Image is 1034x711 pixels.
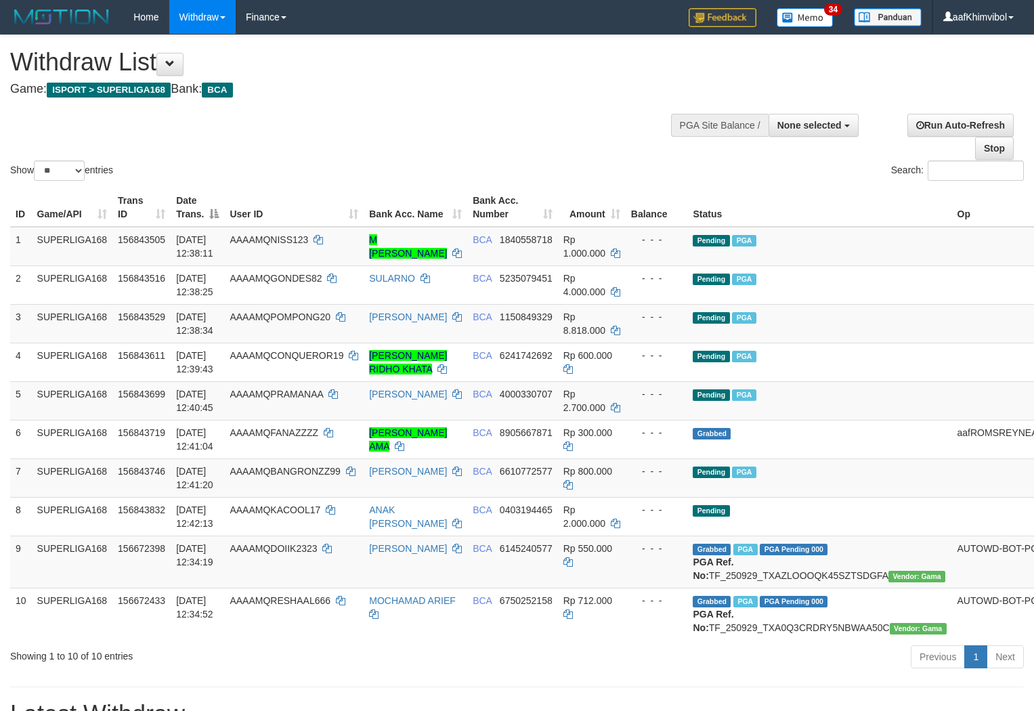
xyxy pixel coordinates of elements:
[32,381,113,420] td: SUPERLIGA168
[32,536,113,588] td: SUPERLIGA168
[631,542,683,555] div: - - -
[693,609,733,633] b: PGA Ref. No:
[118,466,165,477] span: 156843746
[118,427,165,438] span: 156843719
[369,273,415,284] a: SULARNO
[824,3,842,16] span: 34
[760,544,827,555] span: PGA Pending
[176,466,213,490] span: [DATE] 12:41:20
[34,160,85,181] select: Showentries
[558,188,626,227] th: Amount: activate to sort column ascending
[732,389,756,401] span: Marked by aafsoycanthlai
[473,311,492,322] span: BCA
[202,83,232,98] span: BCA
[693,557,733,581] b: PGA Ref. No:
[369,543,447,554] a: [PERSON_NAME]
[891,160,1024,181] label: Search:
[10,83,676,96] h4: Game: Bank:
[777,120,842,131] span: None selected
[369,466,447,477] a: [PERSON_NAME]
[176,543,213,567] span: [DATE] 12:34:19
[693,351,729,362] span: Pending
[777,8,834,27] img: Button%20Memo.svg
[176,234,213,259] span: [DATE] 12:38:11
[500,543,553,554] span: Copy 6145240577 to clipboard
[563,427,612,438] span: Rp 300.000
[176,389,213,413] span: [DATE] 12:40:45
[230,427,318,438] span: AAAAMQFANAZZZZ
[118,350,165,361] span: 156843611
[928,160,1024,181] input: Search:
[32,588,113,640] td: SUPERLIGA168
[369,350,447,374] a: [PERSON_NAME] RIDHO KHATA
[687,188,951,227] th: Status
[563,595,612,606] span: Rp 712.000
[473,504,492,515] span: BCA
[230,466,340,477] span: AAAAMQBANGRONZZ99
[631,349,683,362] div: - - -
[32,227,113,266] td: SUPERLIGA168
[176,504,213,529] span: [DATE] 12:42:13
[760,596,827,607] span: PGA Pending
[10,381,32,420] td: 5
[230,273,322,284] span: AAAAMQGONDES82
[500,595,553,606] span: Copy 6750252158 to clipboard
[32,188,113,227] th: Game/API: activate to sort column ascending
[563,234,605,259] span: Rp 1.000.000
[911,645,965,668] a: Previous
[693,544,731,555] span: Grabbed
[890,623,947,634] span: Vendor URL: https://trx31.1velocity.biz
[689,8,756,27] img: Feedback.jpg
[10,49,676,76] h1: Withdraw List
[230,504,320,515] span: AAAAMQKACOOL17
[693,467,729,478] span: Pending
[369,234,447,259] a: M [PERSON_NAME]
[10,343,32,381] td: 4
[467,188,558,227] th: Bank Acc. Number: activate to sort column ascending
[693,596,731,607] span: Grabbed
[10,536,32,588] td: 9
[693,505,729,517] span: Pending
[631,465,683,478] div: - - -
[176,273,213,297] span: [DATE] 12:38:25
[693,389,729,401] span: Pending
[10,588,32,640] td: 10
[230,234,308,245] span: AAAAMQNISS123
[112,188,171,227] th: Trans ID: activate to sort column ascending
[500,350,553,361] span: Copy 6241742692 to clipboard
[693,428,731,439] span: Grabbed
[32,497,113,536] td: SUPERLIGA168
[631,272,683,285] div: - - -
[32,343,113,381] td: SUPERLIGA168
[473,389,492,400] span: BCA
[732,351,756,362] span: Marked by aafsoycanthlai
[230,311,330,322] span: AAAAMQPOMPONG20
[10,304,32,343] td: 3
[631,233,683,246] div: - - -
[732,312,756,324] span: Marked by aafsoycanthlai
[10,265,32,304] td: 2
[224,188,364,227] th: User ID: activate to sort column ascending
[32,458,113,497] td: SUPERLIGA168
[563,311,605,336] span: Rp 8.818.000
[10,497,32,536] td: 8
[975,137,1014,160] a: Stop
[176,311,213,336] span: [DATE] 12:38:34
[687,588,951,640] td: TF_250929_TXA0Q3CRDRY5NBWAA50C
[626,188,688,227] th: Balance
[10,160,113,181] label: Show entries
[473,466,492,477] span: BCA
[769,114,859,137] button: None selected
[687,536,951,588] td: TF_250929_TXAZLOOOQK45SZTSDGFA
[118,595,165,606] span: 156672433
[631,503,683,517] div: - - -
[693,274,729,285] span: Pending
[369,595,456,606] a: MOCHAMAD ARIEF
[364,188,467,227] th: Bank Acc. Name: activate to sort column ascending
[32,304,113,343] td: SUPERLIGA168
[888,571,945,582] span: Vendor URL: https://trx31.1velocity.biz
[500,273,553,284] span: Copy 5235079451 to clipboard
[10,458,32,497] td: 7
[118,389,165,400] span: 156843699
[500,466,553,477] span: Copy 6610772577 to clipboard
